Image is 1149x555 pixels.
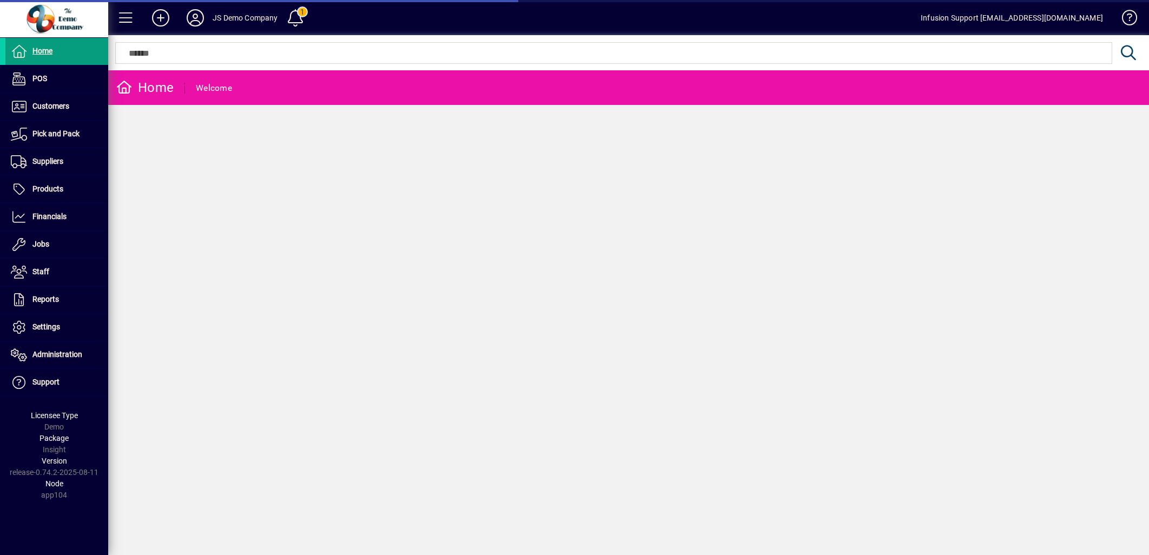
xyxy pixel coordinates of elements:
a: Financials [5,203,108,230]
a: Jobs [5,231,108,258]
span: Customers [32,102,69,110]
div: Home [116,79,174,96]
div: Infusion Support [EMAIL_ADDRESS][DOMAIN_NAME] [921,9,1103,27]
span: Home [32,47,52,55]
button: Profile [178,8,213,28]
span: Pick and Pack [32,129,80,138]
span: Suppliers [32,157,63,166]
a: Customers [5,93,108,120]
span: Staff [32,267,49,276]
a: Settings [5,314,108,341]
button: Add [143,8,178,28]
a: Reports [5,286,108,313]
span: Support [32,378,60,386]
span: POS [32,74,47,83]
span: Administration [32,350,82,359]
span: Jobs [32,240,49,248]
div: Welcome [196,80,232,97]
a: Products [5,176,108,203]
span: Package [39,434,69,442]
a: Pick and Pack [5,121,108,148]
span: Version [42,457,67,465]
span: Licensee Type [31,411,78,420]
a: POS [5,65,108,93]
a: Support [5,369,108,396]
span: Node [45,479,63,488]
span: Reports [32,295,59,303]
a: Staff [5,259,108,286]
span: Settings [32,322,60,331]
span: Financials [32,212,67,221]
a: Administration [5,341,108,368]
a: Knowledge Base [1114,2,1135,37]
a: Suppliers [5,148,108,175]
div: JS Demo Company [213,9,278,27]
span: Products [32,184,63,193]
